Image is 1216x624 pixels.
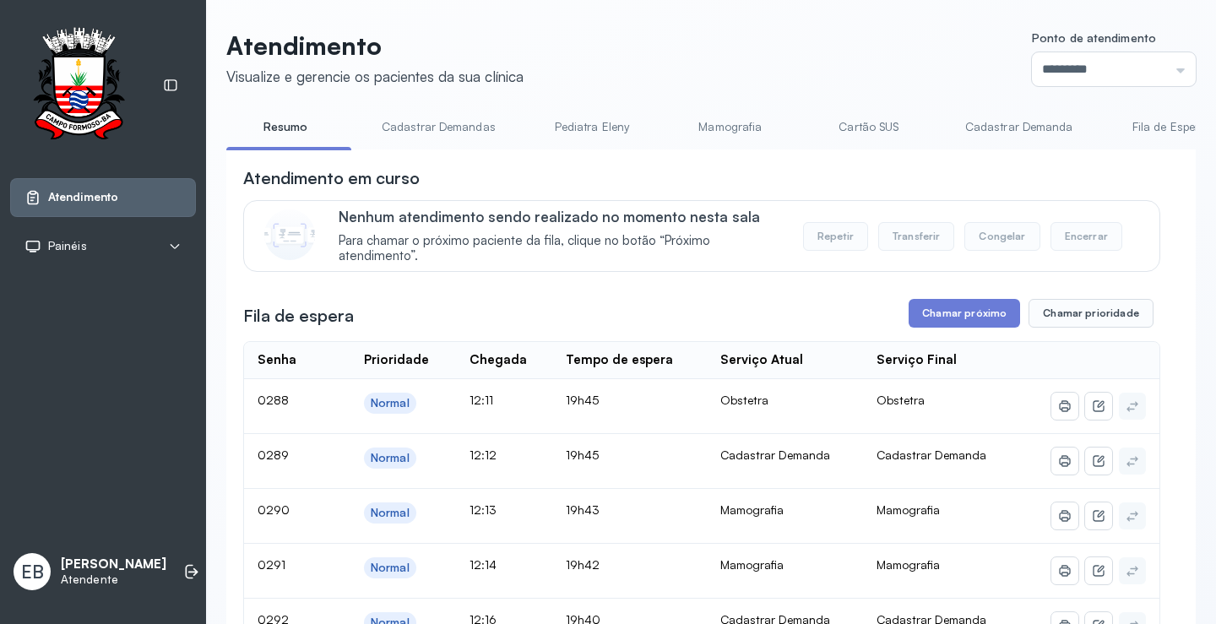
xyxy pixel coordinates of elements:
[470,557,497,572] span: 12:14
[264,209,315,260] img: Imagem de CalloutCard
[470,393,493,407] span: 12:11
[566,352,673,368] div: Tempo de espera
[258,557,285,572] span: 0291
[371,396,410,410] div: Normal
[720,393,850,408] div: Obstetra
[18,27,139,144] img: Logotipo do estabelecimento
[371,506,410,520] div: Normal
[877,448,986,462] span: Cadastrar Demanda
[339,208,785,225] p: Nenhum atendimento sendo realizado no momento nesta sala
[226,30,524,61] p: Atendimento
[371,561,410,575] div: Normal
[48,239,87,253] span: Painéis
[566,557,600,572] span: 19h42
[803,222,868,251] button: Repetir
[48,190,118,204] span: Atendimento
[365,113,513,141] a: Cadastrar Demandas
[243,166,420,190] h3: Atendimento em curso
[226,68,524,85] div: Visualize e gerencie os pacientes da sua clínica
[470,448,497,462] span: 12:12
[258,352,296,368] div: Senha
[948,113,1090,141] a: Cadastrar Demanda
[909,299,1020,328] button: Chamar próximo
[566,393,599,407] span: 19h45
[1050,222,1122,251] button: Encerrar
[720,502,850,518] div: Mamografia
[810,113,928,141] a: Cartão SUS
[720,448,850,463] div: Cadastrar Demanda
[877,393,925,407] span: Obstetra
[1032,30,1156,45] span: Ponto de atendimento
[878,222,955,251] button: Transferir
[339,233,785,265] span: Para chamar o próximo paciente da fila, clique no botão “Próximo atendimento”.
[877,557,940,572] span: Mamografia
[243,304,354,328] h3: Fila de espera
[964,222,1040,251] button: Congelar
[371,451,410,465] div: Normal
[470,502,497,517] span: 12:13
[1029,299,1154,328] button: Chamar prioridade
[364,352,429,368] div: Prioridade
[720,352,803,368] div: Serviço Atual
[61,572,166,587] p: Atendente
[720,557,850,572] div: Mamografia
[671,113,790,141] a: Mamografia
[258,448,289,462] span: 0289
[877,352,957,368] div: Serviço Final
[470,352,527,368] div: Chegada
[258,393,289,407] span: 0288
[877,502,940,517] span: Mamografia
[533,113,651,141] a: Pediatra Eleny
[566,502,600,517] span: 19h43
[566,448,599,462] span: 19h45
[24,189,182,206] a: Atendimento
[61,556,166,572] p: [PERSON_NAME]
[226,113,345,141] a: Resumo
[258,502,290,517] span: 0290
